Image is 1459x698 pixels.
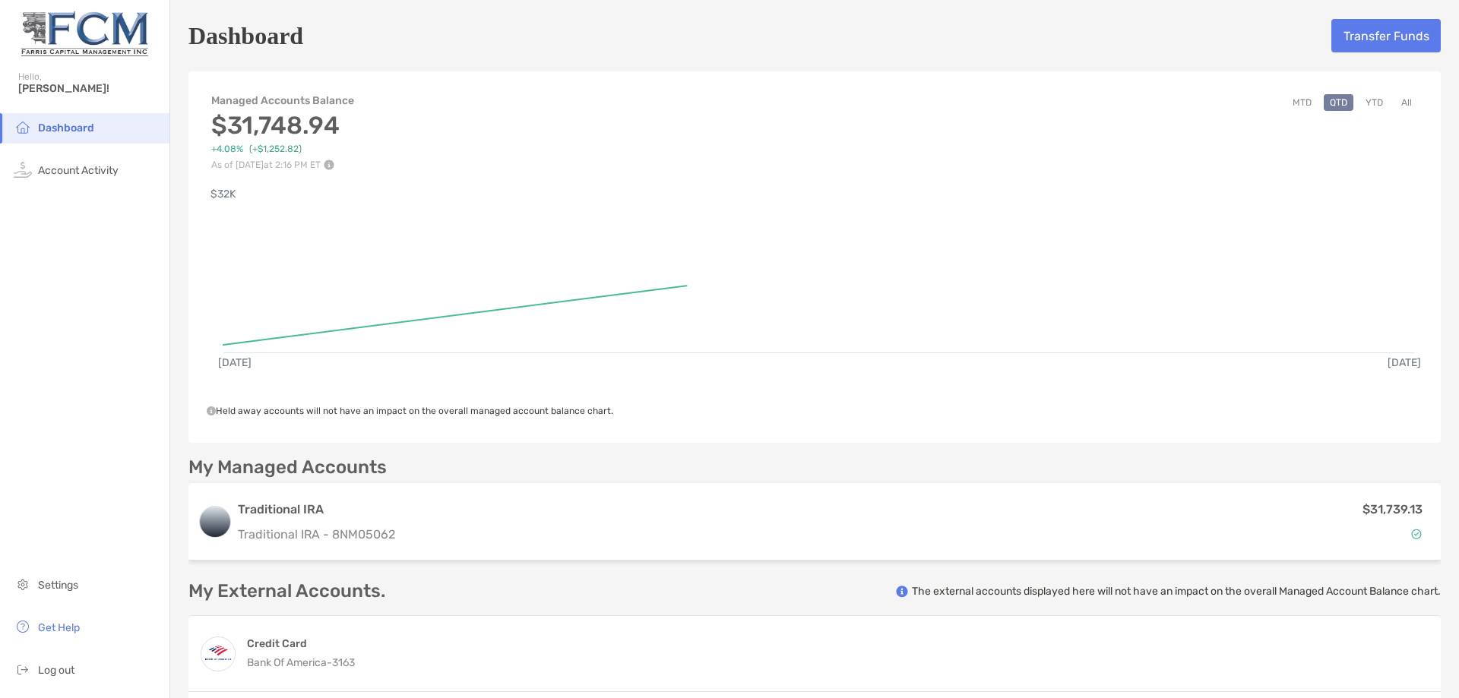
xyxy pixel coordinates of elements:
[912,584,1441,599] p: The external accounts displayed here will not have an impact on the overall Managed Account Balan...
[247,636,355,651] h4: Credit Card
[207,406,613,416] span: Held away accounts will not have an impact on the overall managed account balance chart.
[14,575,32,593] img: settings icon
[238,525,395,544] p: Traditional IRA - 8NM05062
[1411,529,1422,539] img: Account Status icon
[1324,94,1353,111] button: QTD
[238,501,395,519] h3: Traditional IRA
[218,356,252,369] text: [DATE]
[200,507,230,537] img: logo account
[14,160,32,178] img: activity icon
[38,664,74,677] span: Log out
[38,579,78,592] span: Settings
[211,144,243,155] span: +4.08%
[1395,94,1418,111] button: All
[201,637,235,671] img: Travel Rewards Visa Signature
[211,159,356,170] p: As of [DATE] at 2:16 PM ET
[1362,500,1423,519] p: $31,739.13
[896,586,908,598] img: info
[18,6,151,61] img: Zoe Logo
[14,118,32,136] img: household icon
[249,144,302,155] span: (+$1,252.82)
[247,656,332,669] span: Bank of America -
[14,617,32,636] img: get-help icon
[38,164,119,177] span: Account Activity
[1359,94,1389,111] button: YTD
[1287,94,1318,111] button: MTD
[332,656,355,669] span: 3163
[38,621,80,634] span: Get Help
[14,660,32,678] img: logout icon
[211,94,356,107] h4: Managed Accounts Balance
[188,18,303,53] h5: Dashboard
[18,82,160,95] span: [PERSON_NAME]!
[38,122,94,134] span: Dashboard
[1388,356,1421,369] text: [DATE]
[211,111,356,140] h3: $31,748.94
[188,458,387,477] p: My Managed Accounts
[1331,19,1441,52] button: Transfer Funds
[188,582,385,601] p: My External Accounts.
[210,188,236,201] text: $32K
[324,159,334,170] img: Performance Info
